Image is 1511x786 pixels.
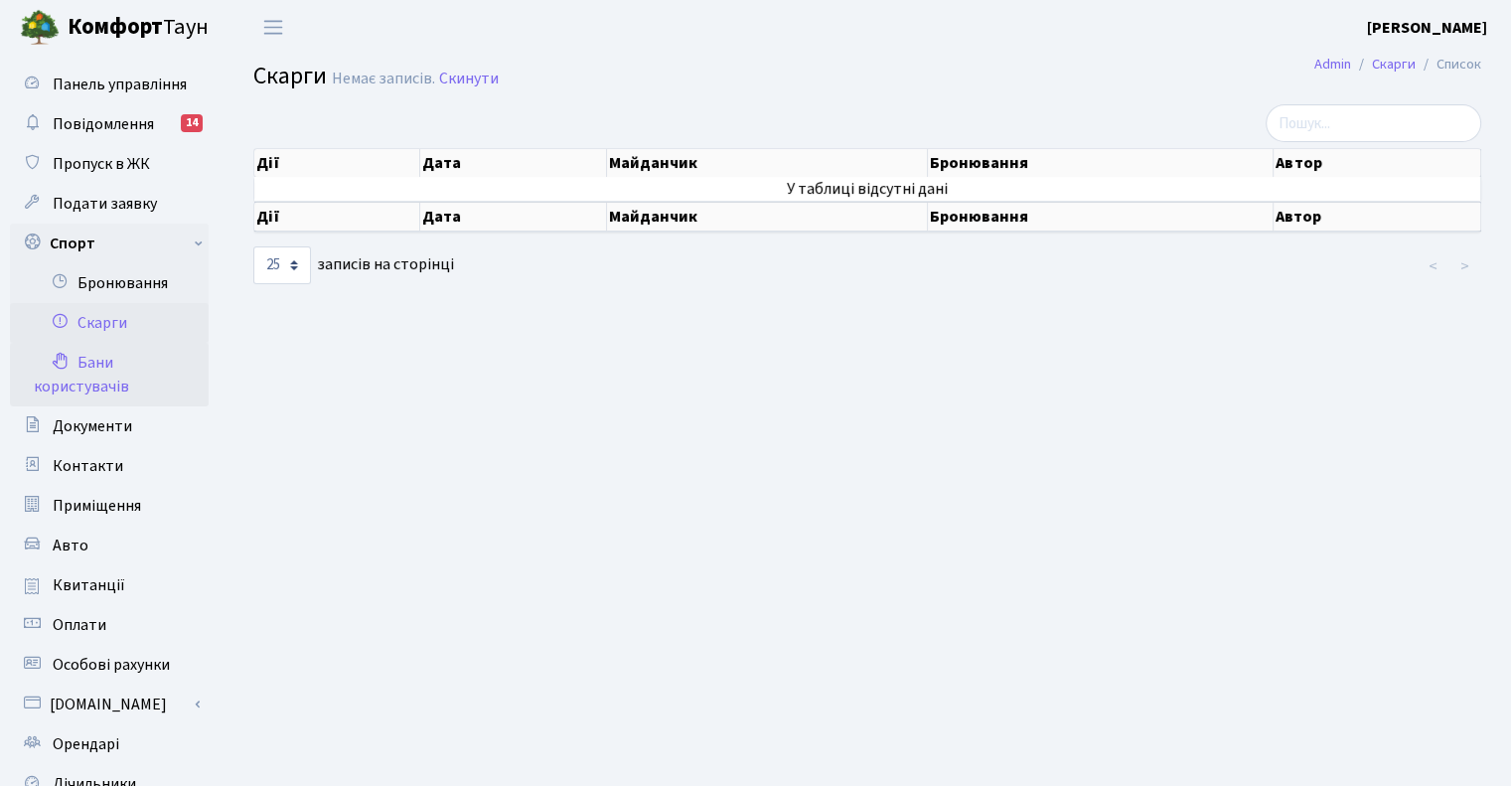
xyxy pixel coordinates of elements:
[10,605,209,645] a: Оплати
[1266,104,1481,142] input: Пошук...
[53,733,119,755] span: Орендарі
[607,202,928,232] th: Майданчик
[10,685,209,724] a: [DOMAIN_NAME]
[10,303,209,343] a: Скарги
[53,113,154,135] span: Повідомлення
[10,526,209,565] a: Авто
[53,193,157,215] span: Подати заявку
[248,11,298,44] button: Переключити навігацію
[68,11,163,43] b: Комфорт
[1314,54,1351,75] a: Admin
[53,153,150,175] span: Пропуск в ЖК
[10,406,209,446] a: Документи
[53,614,106,636] span: Оплати
[53,574,125,596] span: Квитанції
[420,202,606,232] th: Дата
[253,59,327,93] span: Скарги
[254,202,420,232] th: Дії
[1367,16,1487,40] a: [PERSON_NAME]
[10,65,209,104] a: Панель управління
[53,455,123,477] span: Контакти
[928,149,1275,177] th: Бронювання
[10,224,209,263] a: Спорт
[53,415,132,437] span: Документи
[1372,54,1416,75] a: Скарги
[10,446,209,486] a: Контакти
[254,149,420,177] th: Дії
[10,263,209,303] a: Бронювання
[68,11,209,45] span: Таун
[254,177,1481,201] td: У таблиці відсутні дані
[253,246,311,284] select: записів на сторінці
[53,74,187,95] span: Панель управління
[332,70,435,88] div: Немає записів.
[607,149,928,177] th: Майданчик
[53,495,141,517] span: Приміщення
[1416,54,1481,76] li: Список
[53,654,170,676] span: Особові рахунки
[1274,202,1480,232] th: Автор
[20,8,60,48] img: logo.png
[1274,149,1480,177] th: Автор
[181,114,203,132] div: 14
[10,144,209,184] a: Пропуск в ЖК
[439,70,499,88] a: Скинути
[53,535,88,556] span: Авто
[10,724,209,764] a: Орендарі
[10,645,209,685] a: Особові рахунки
[10,486,209,526] a: Приміщення
[928,202,1275,232] th: Бронювання
[1284,44,1511,85] nav: breadcrumb
[1367,17,1487,39] b: [PERSON_NAME]
[10,343,209,406] a: Бани користувачів
[10,184,209,224] a: Подати заявку
[10,104,209,144] a: Повідомлення14
[10,565,209,605] a: Квитанції
[420,149,606,177] th: Дата
[253,246,454,284] label: записів на сторінці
